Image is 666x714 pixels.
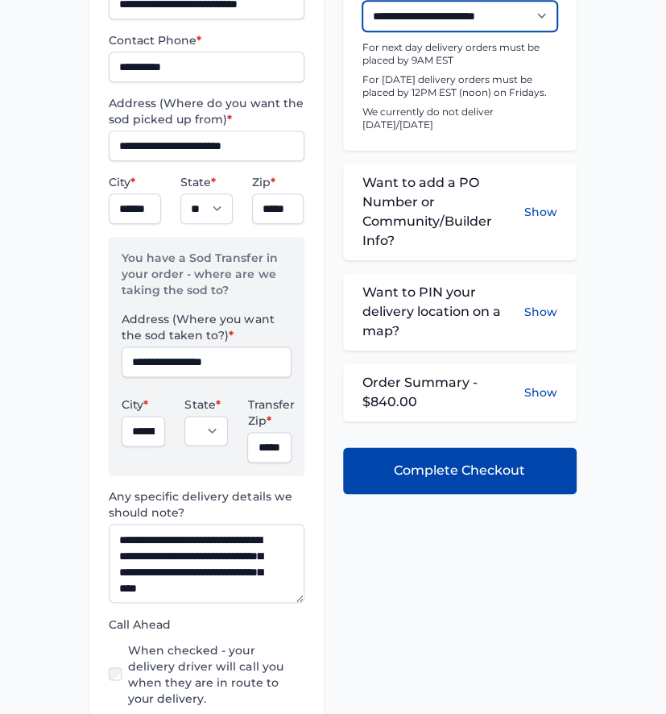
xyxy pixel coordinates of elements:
[122,250,291,311] p: You have a Sod Transfer in your order - where are we taking the sod to?
[109,32,304,48] label: Contact Phone
[109,174,161,190] label: City
[252,174,304,190] label: Zip
[122,311,291,343] label: Address (Where you want the sod taken to?)
[180,174,233,190] label: State
[343,447,577,494] button: Complete Checkout
[524,384,557,401] button: Show
[109,95,304,127] label: Address (Where do you want the sod picked up from)
[247,396,291,429] label: Transfer Zip
[394,461,525,480] span: Complete Checkout
[122,396,165,413] label: City
[524,283,557,341] button: Show
[128,641,304,706] label: When checked - your delivery driver will call you when they are in route to your delivery.
[362,173,524,251] span: Want to add a PO Number or Community/Builder Info?
[362,373,524,412] span: Order Summary - $840.00
[109,616,304,632] label: Call Ahead
[184,396,228,413] label: State
[362,106,557,131] p: We currently do not deliver [DATE]/[DATE]
[524,173,557,251] button: Show
[362,41,557,67] p: For next day delivery orders must be placed by 9AM EST
[362,283,524,341] span: Want to PIN your delivery location on a map?
[109,488,304,521] label: Any specific delivery details we should note?
[362,73,557,99] p: For [DATE] delivery orders must be placed by 12PM EST (noon) on Fridays.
